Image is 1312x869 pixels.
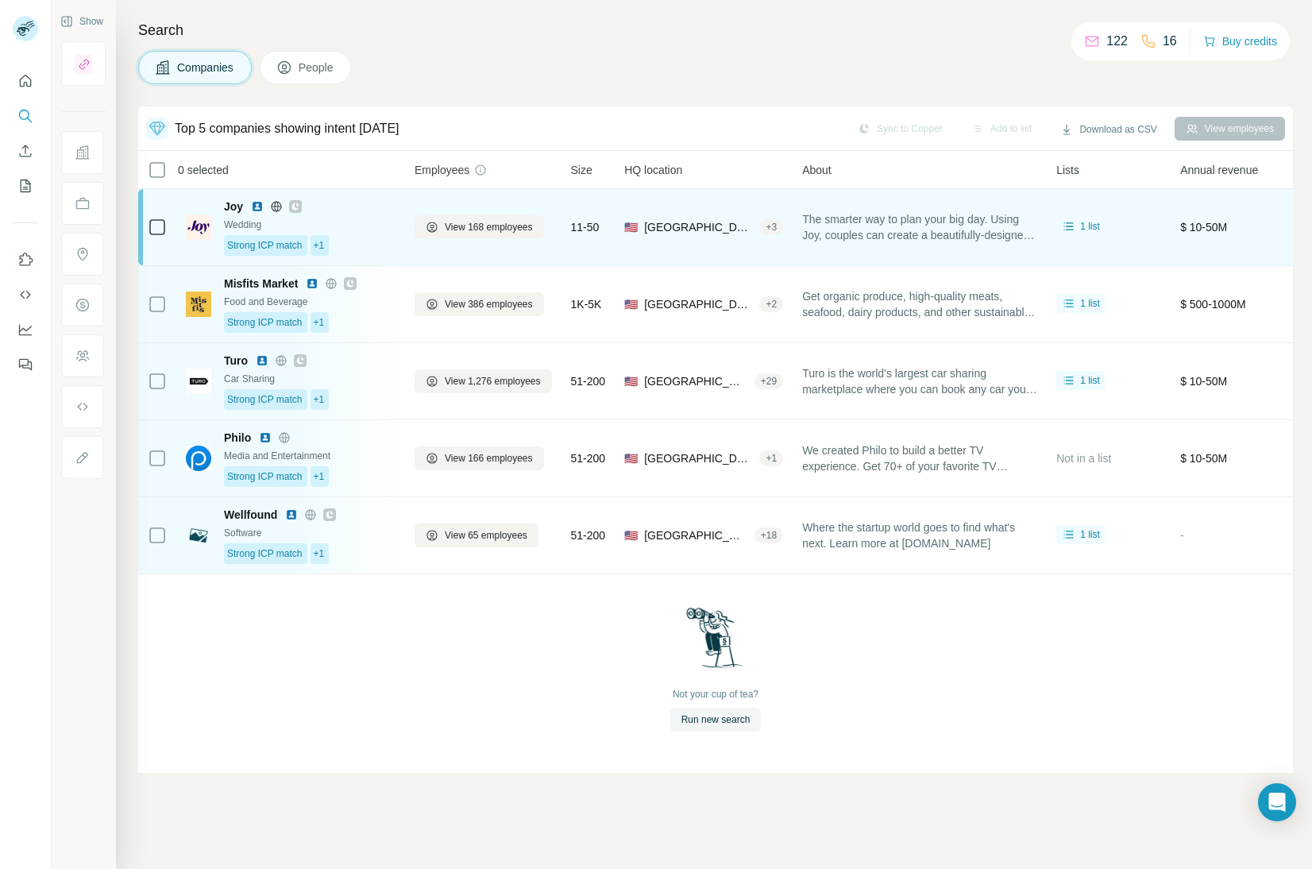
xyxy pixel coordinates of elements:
button: View 166 employees [415,446,544,470]
img: LinkedIn logo [259,431,272,444]
span: View 1,276 employees [445,374,541,388]
span: 🇺🇸 [624,219,638,235]
span: [GEOGRAPHIC_DATA], [US_STATE] [644,450,753,466]
span: Philo [224,430,251,446]
span: [GEOGRAPHIC_DATA], [US_STATE] [644,373,748,389]
img: Logo of Turo [186,369,211,394]
button: Run new search [670,708,762,732]
button: Enrich CSV [13,137,38,165]
span: View 386 employees [445,297,533,311]
div: Food and Beverage [224,295,396,309]
span: 51-200 [571,450,606,466]
span: [GEOGRAPHIC_DATA], [US_STATE] [644,219,753,235]
div: Open Intercom Messenger [1258,783,1296,821]
span: - [1180,529,1184,542]
span: View 166 employees [445,451,533,465]
span: 1 list [1080,296,1100,311]
div: + 3 [759,220,783,234]
span: 🇺🇸 [624,450,638,466]
span: Employees [415,162,469,178]
span: +1 [314,238,325,253]
span: +1 [314,315,325,330]
button: View 386 employees [415,292,544,316]
button: Feedback [13,350,38,379]
p: 122 [1106,32,1128,51]
span: View 168 employees [445,220,533,234]
button: View 168 employees [415,215,544,239]
div: + 2 [759,297,783,311]
span: Wellfound [224,507,277,523]
img: LinkedIn logo [306,277,318,290]
button: My lists [13,172,38,200]
button: View 1,276 employees [415,369,552,393]
button: Use Surfe API [13,280,38,309]
div: Wedding [224,218,396,232]
span: Turo [224,353,248,369]
span: 1 list [1080,373,1100,388]
span: 51-200 [571,373,606,389]
span: 🇺🇸 [624,373,638,389]
span: 51-200 [571,527,606,543]
span: Run new search [681,713,751,727]
div: Top 5 companies showing intent [DATE] [175,119,399,138]
span: 11-50 [571,219,600,235]
span: +1 [314,547,325,561]
span: 1 list [1080,219,1100,234]
div: + 29 [754,374,783,388]
div: + 1 [759,451,783,465]
img: LinkedIn logo [285,508,298,521]
div: Car Sharing [224,372,396,386]
span: Lists [1056,162,1079,178]
span: Turo is the world’s largest car sharing marketplace where you can book any car you want, wherever... [802,365,1037,397]
span: Annual revenue [1180,162,1258,178]
img: Logo of Philo [186,446,211,471]
button: Show [49,10,114,33]
h4: Search [138,19,1293,41]
span: Not in a list [1056,452,1111,465]
img: Logo of Wellfound [186,523,211,548]
p: 16 [1163,32,1177,51]
span: HQ location [624,162,682,178]
img: Logo of Joy [186,214,211,240]
button: Dashboard [13,315,38,344]
span: Strong ICP match [227,469,303,484]
span: 🇺🇸 [624,527,638,543]
span: Strong ICP match [227,315,303,330]
span: Strong ICP match [227,392,303,407]
span: About [802,162,832,178]
span: Size [571,162,592,178]
span: Strong ICP match [227,547,303,561]
div: Software [224,526,396,540]
div: Media and Entertainment [224,449,396,463]
span: $ 10-50M [1180,375,1227,388]
span: Strong ICP match [227,238,303,253]
span: $ 500-1000M [1180,298,1246,311]
span: Where the startup world goes to find what's next. Learn more at [DOMAIN_NAME] [802,519,1037,551]
span: $ 10-50M [1180,221,1227,234]
span: +1 [314,392,325,407]
div: + 18 [754,528,783,543]
span: Get organic produce, high-quality meats, seafood, dairy products, and other sustainably sourced g... [802,288,1037,320]
img: LinkedIn logo [256,354,268,367]
span: Joy [224,199,243,214]
span: Misfits Market [224,276,298,292]
span: +1 [314,469,325,484]
span: People [299,60,335,75]
span: We created Philo to build a better TV experience. Get 70+ of your favorite TV channels, unlimited... [802,442,1037,474]
span: The smarter way to plan your big day. Using Joy, couples can create a beautifully-designed weddin... [802,211,1037,243]
span: 0 selected [178,162,229,178]
span: [GEOGRAPHIC_DATA], [US_STATE] [644,527,748,543]
div: Not your cup of tea? [673,687,758,701]
button: Use Surfe on LinkedIn [13,245,38,274]
span: Companies [177,60,235,75]
span: 1K-5K [571,296,602,312]
button: Download as CSV [1049,118,1167,141]
button: Search [13,102,38,130]
span: $ 10-50M [1180,452,1227,465]
span: [GEOGRAPHIC_DATA], [US_STATE] [644,296,753,312]
img: LinkedIn logo [251,200,264,213]
button: View 65 employees [415,523,538,547]
span: 1 list [1080,527,1100,542]
img: Logo of Misfits Market [186,292,211,317]
span: 🇺🇸 [624,296,638,312]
